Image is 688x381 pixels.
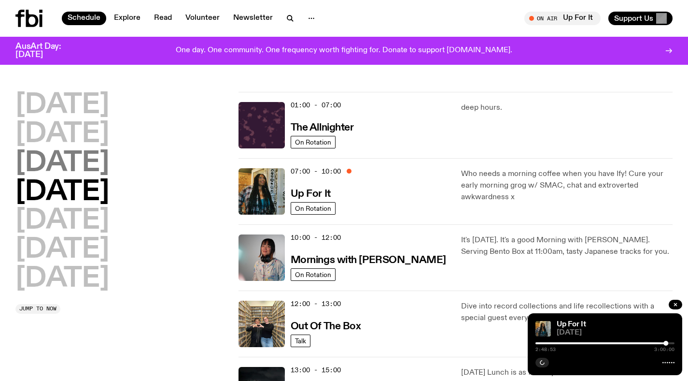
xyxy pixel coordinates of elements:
[239,234,285,281] img: Kana Frazer is smiling at the camera with her head tilted slightly to her left. She wears big bla...
[295,138,331,146] span: On Rotation
[291,202,336,215] a: On Rotation
[654,347,674,352] span: 3:00:00
[557,321,586,328] a: Up For It
[535,321,551,337] img: Ify - a Brown Skin girl with black braided twists, looking up to the side with her tongue stickin...
[291,136,336,148] a: On Rotation
[291,187,331,199] a: Up For It
[461,234,673,258] p: It's [DATE]. It's a good Morning with [PERSON_NAME]. Serving Bento Box at 11:00am, tasty Japanese...
[291,322,361,332] h3: Out Of The Box
[15,121,109,148] button: [DATE]
[15,207,109,234] button: [DATE]
[15,150,109,177] button: [DATE]
[108,12,146,25] a: Explore
[291,253,446,265] a: Mornings with [PERSON_NAME]
[291,123,354,133] h3: The Allnighter
[176,46,512,55] p: One day. One community. One frequency worth fighting for. Donate to support [DOMAIN_NAME].
[291,366,341,375] span: 13:00 - 15:00
[291,233,341,242] span: 10:00 - 12:00
[461,102,673,114] p: deep hours.
[239,168,285,215] img: Ify - a Brown Skin girl with black braided twists, looking up to the side with her tongue stickin...
[461,168,673,203] p: Who needs a morning coffee when you have Ify! Cure your early morning grog w/ SMAC, chat and extr...
[608,12,673,25] button: Support Us
[227,12,279,25] a: Newsletter
[295,205,331,212] span: On Rotation
[461,367,673,379] p: [DATE] Lunch is as fun as you are
[291,320,361,332] a: Out Of The Box
[291,189,331,199] h3: Up For It
[291,299,341,308] span: 12:00 - 13:00
[295,337,306,344] span: Talk
[614,14,653,23] span: Support Us
[557,329,674,337] span: [DATE]
[295,271,331,278] span: On Rotation
[291,268,336,281] a: On Rotation
[524,12,601,25] button: On AirUp For It
[15,179,109,206] button: [DATE]
[62,12,106,25] a: Schedule
[291,335,310,347] a: Talk
[15,265,109,293] button: [DATE]
[291,101,341,110] span: 01:00 - 07:00
[19,306,56,311] span: Jump to now
[535,347,556,352] span: 2:48:53
[461,301,673,324] p: Dive into record collections and life recollections with a special guest every week
[291,167,341,176] span: 07:00 - 10:00
[291,121,354,133] a: The Allnighter
[15,43,77,59] h3: AusArt Day: [DATE]
[291,255,446,265] h3: Mornings with [PERSON_NAME]
[15,236,109,264] button: [DATE]
[15,304,60,314] button: Jump to now
[239,301,285,347] img: Matt and Kate stand in the music library and make a heart shape with one hand each.
[180,12,225,25] a: Volunteer
[15,92,109,119] button: [DATE]
[148,12,178,25] a: Read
